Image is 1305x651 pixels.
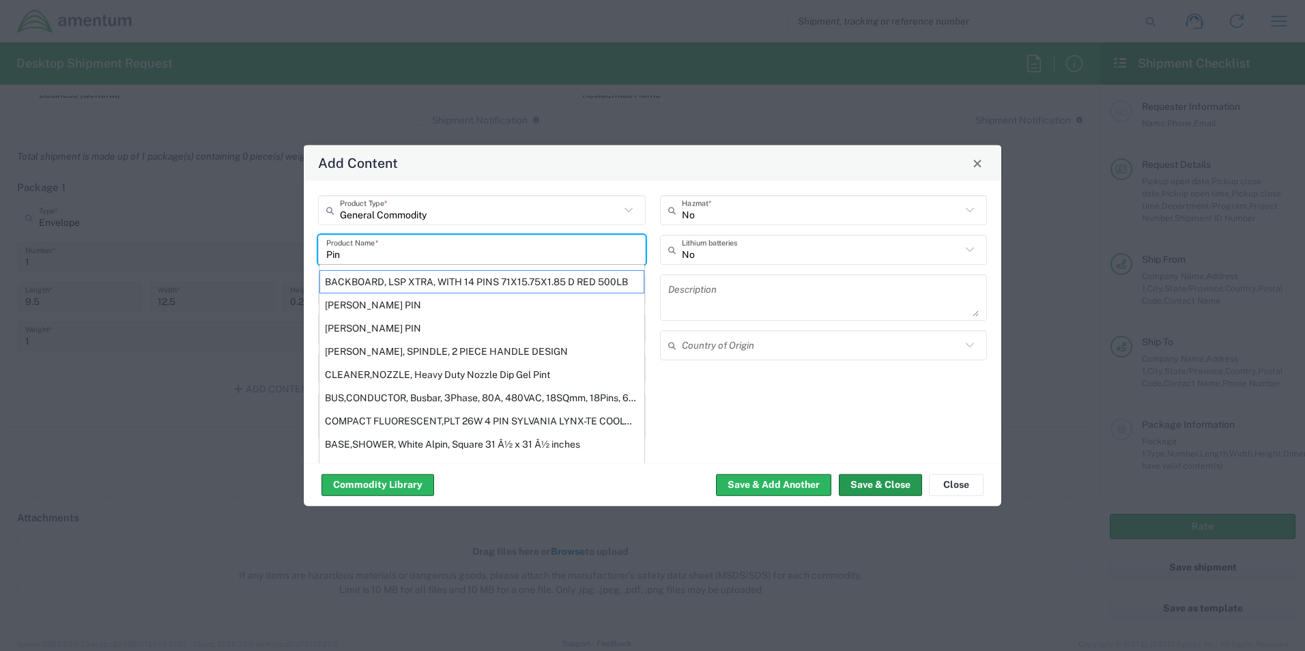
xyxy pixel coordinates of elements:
button: Save & Add Another [716,474,831,495]
h4: Add Content [318,153,398,173]
div: COTTER PIN [319,317,644,340]
div: COTTER PIN [319,293,644,317]
div: BENDER, SPINDLE, 2 PIECE HANDLE DESIGN [319,340,644,363]
div: BUS,CONDUCTOR, Busbar, 3Phase, 80A, 480VAC, 18SQmm, 18Pins, 6x3Pole, UL508 [319,386,644,409]
button: Close [968,154,987,173]
button: Commodity Library [321,474,434,495]
div: BACKBOARD, LSP XTRA, WITH 14 PINS 71X15.75X1.85 D RED 500LB [319,270,644,293]
div: CLEANER,NOZZLE, Heavy Duty Nozzle Dip Gel Pint [319,363,644,386]
div: BASE,SHOWER, White Alpin, Square 31 Â½ x 31 Â½ inches [319,433,644,456]
button: Save & Close [839,474,922,495]
div: COMPACT FLUORESCENT,PLT 26W 4 PIN SYLVANIA LYNX-TE COOLWHITE/840 [319,409,644,433]
div: BOTTLE DROPPING, 473 mL, demineralizer bottle [319,456,644,479]
button: Close [929,474,984,495]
